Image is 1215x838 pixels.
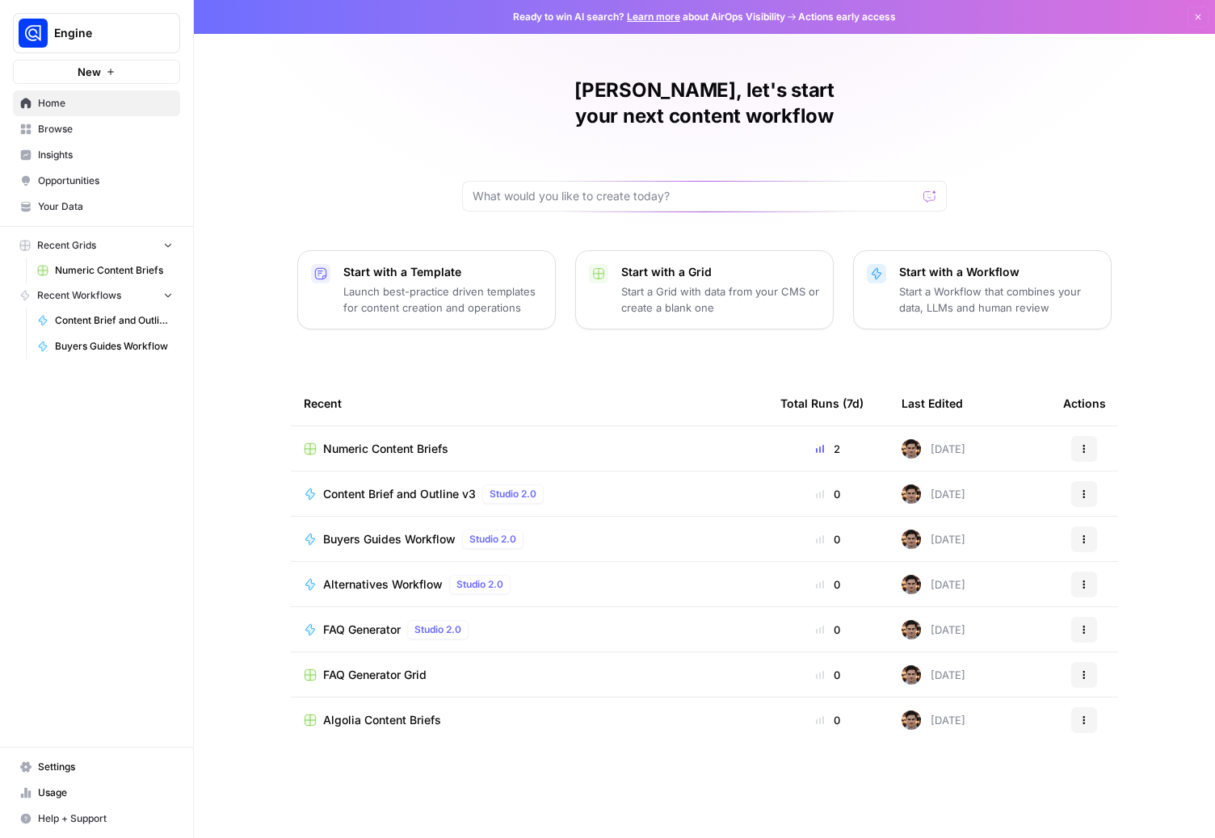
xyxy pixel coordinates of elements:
[902,620,965,639] div: [DATE]
[30,333,180,359] a: Buyers Guides Workflow
[621,283,820,316] p: Start a Grid with data from your CMS or create a blank one
[780,531,876,547] div: 0
[780,486,876,502] div: 0
[304,575,755,594] a: Alternatives WorkflowStudio 2.0
[899,264,1098,280] p: Start with a Workflow
[13,780,180,806] a: Usage
[621,264,820,280] p: Start with a Grid
[19,19,48,48] img: Engine Logo
[902,665,965,685] div: [DATE]
[490,487,536,501] span: Studio 2.0
[902,530,921,549] img: 7djlw4s4c8o79av5esfcj3z49qpk
[304,620,755,639] a: FAQ GeneratorStudio 2.0
[780,441,876,457] div: 2
[13,142,180,168] a: Insights
[38,122,173,136] span: Browse
[13,194,180,220] a: Your Data
[13,168,180,194] a: Opportunities
[38,96,173,111] span: Home
[473,188,917,204] input: What would you like to create today?
[38,760,173,774] span: Settings
[30,308,180,333] a: Content Brief and Outline v3
[304,712,755,728] a: Algolia Content Briefs
[575,250,834,329] button: Start with a GridStart a Grid with data from your CMS or create a blank one
[38,174,173,188] span: Opportunities
[853,250,1112,329] button: Start with a WorkflowStart a Workflow that combines your data, LLMs and human review
[55,339,173,354] span: Buyers Guides Workflow
[38,811,173,826] span: Help + Support
[902,620,921,639] img: 7djlw4s4c8o79av5esfcj3z49qpk
[304,441,755,457] a: Numeric Content Briefs
[414,622,461,637] span: Studio 2.0
[323,486,476,502] span: Content Brief and Outline v3
[37,238,96,253] span: Recent Grids
[798,10,896,24] span: Actions early access
[902,575,921,594] img: 7djlw4s4c8o79av5esfcj3z49qpk
[54,25,152,41] span: Engine
[780,381,864,425] div: Total Runs (7d)
[323,576,443,593] span: Alternatives Workflow
[780,712,876,728] div: 0
[55,263,173,278] span: Numeric Content Briefs
[462,78,947,129] h1: [PERSON_NAME], let's start your next content workflow
[38,786,173,800] span: Usage
[902,484,965,504] div: [DATE]
[304,667,755,683] a: FAQ Generator Grid
[902,575,965,594] div: [DATE]
[902,710,921,730] img: 7djlw4s4c8o79av5esfcj3z49qpk
[37,288,121,303] span: Recent Workflows
[13,90,180,116] a: Home
[38,199,173,214] span: Your Data
[456,577,503,592] span: Studio 2.0
[13,283,180,308] button: Recent Workflows
[304,530,755,549] a: Buyers Guides WorkflowStudio 2.0
[780,576,876,593] div: 0
[343,264,542,280] p: Start with a Template
[780,667,876,683] div: 0
[323,667,427,683] span: FAQ Generator Grid
[55,313,173,328] span: Content Brief and Outline v3
[13,116,180,142] a: Browse
[627,10,680,23] a: Learn more
[13,13,180,53] button: Workspace: Engine
[513,10,785,24] span: Ready to win AI search? about AirOps Visibility
[78,64,101,80] span: New
[343,283,542,316] p: Launch best-practice driven templates for content creation and operations
[304,381,755,425] div: Recent
[13,806,180,832] button: Help + Support
[38,148,173,162] span: Insights
[13,754,180,780] a: Settings
[30,258,180,283] a: Numeric Content Briefs
[902,530,965,549] div: [DATE]
[902,710,965,730] div: [DATE]
[13,60,180,84] button: New
[902,439,965,459] div: [DATE]
[902,439,921,459] img: 7djlw4s4c8o79av5esfcj3z49qpk
[13,233,180,258] button: Recent Grids
[323,531,456,547] span: Buyers Guides Workflow
[1063,381,1106,425] div: Actions
[323,712,441,728] span: Algolia Content Briefs
[297,250,556,329] button: Start with a TemplateLaunch best-practice driven templates for content creation and operations
[323,441,448,457] span: Numeric Content Briefs
[902,665,921,685] img: 7djlw4s4c8o79av5esfcj3z49qpk
[469,532,516,547] span: Studio 2.0
[304,484,755,504] a: Content Brief and Outline v3Studio 2.0
[780,622,876,638] div: 0
[902,484,921,504] img: 7djlw4s4c8o79av5esfcj3z49qpk
[323,622,401,638] span: FAQ Generator
[899,283,1098,316] p: Start a Workflow that combines your data, LLMs and human review
[902,381,963,425] div: Last Edited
